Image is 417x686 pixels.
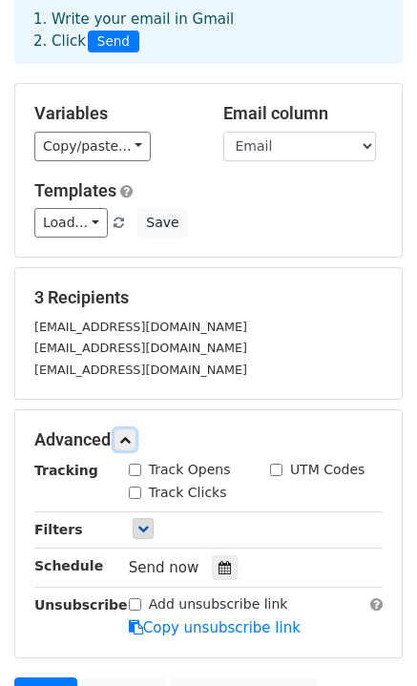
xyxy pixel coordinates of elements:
[34,558,103,573] strong: Schedule
[34,597,128,613] strong: Unsubscribe
[34,363,247,377] small: [EMAIL_ADDRESS][DOMAIN_NAME]
[129,619,301,636] a: Copy unsubscribe link
[34,522,83,537] strong: Filters
[149,594,288,614] label: Add unsubscribe link
[322,594,417,686] iframe: Chat Widget
[34,132,151,161] a: Copy/paste...
[34,341,247,355] small: [EMAIL_ADDRESS][DOMAIN_NAME]
[19,9,398,52] div: 1. Write your email in Gmail 2. Click
[34,180,116,200] a: Templates
[290,460,365,480] label: UTM Codes
[129,559,199,576] span: Send now
[34,287,383,308] h5: 3 Recipients
[34,463,98,478] strong: Tracking
[34,103,195,124] h5: Variables
[223,103,384,124] h5: Email column
[88,31,139,53] span: Send
[137,208,187,238] button: Save
[34,320,247,334] small: [EMAIL_ADDRESS][DOMAIN_NAME]
[34,429,383,450] h5: Advanced
[149,460,231,480] label: Track Opens
[149,483,227,503] label: Track Clicks
[34,208,108,238] a: Load...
